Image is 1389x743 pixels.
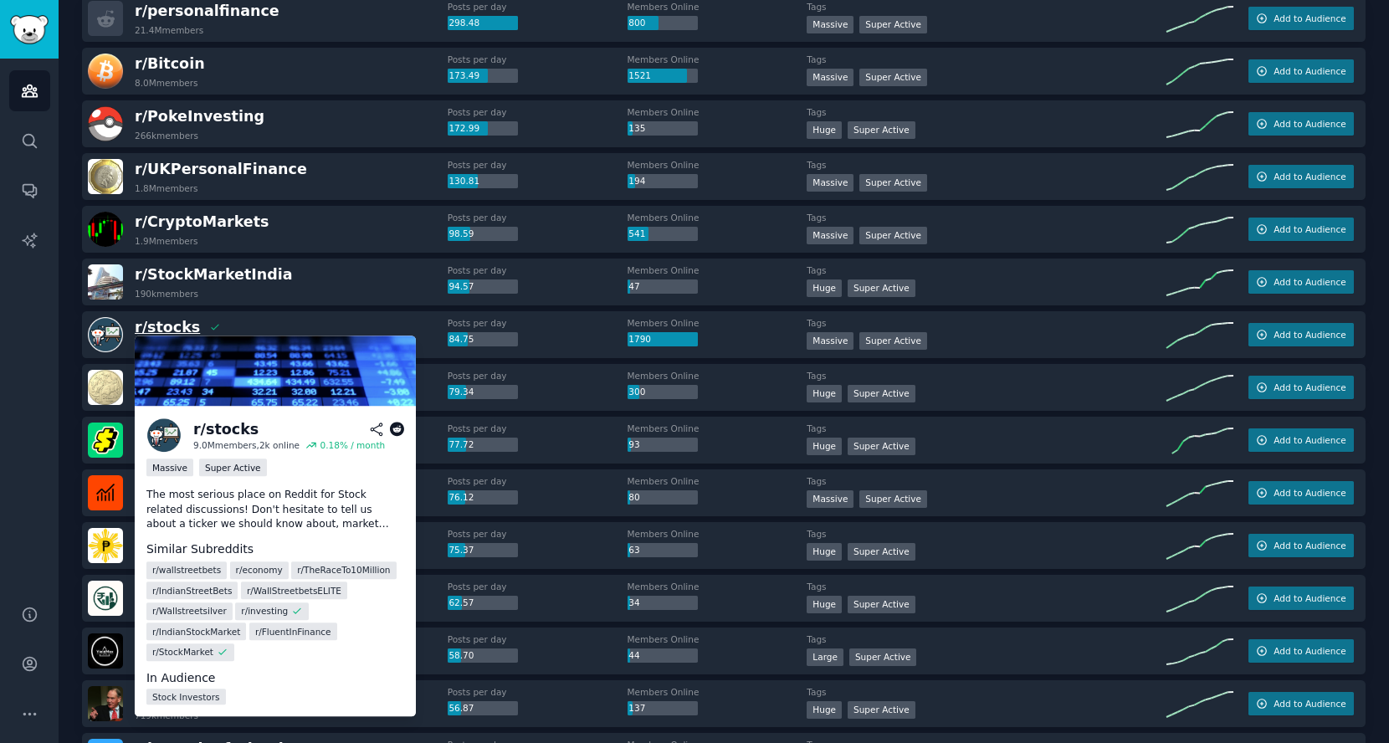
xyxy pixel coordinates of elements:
span: Add to Audience [1274,487,1345,499]
button: Add to Audience [1248,639,1354,663]
div: 135 [628,121,698,136]
div: Super Active [848,438,915,455]
img: stocks [146,418,182,453]
dt: Posts per day [448,423,628,434]
div: 34 [628,596,698,611]
div: Huge [807,438,842,455]
dt: Tags [807,686,1166,698]
dt: Members Online [628,317,807,329]
div: 76.12 [448,490,518,505]
div: 0.18 % / month [320,439,386,451]
img: StockMarketIndia [88,264,123,300]
div: Massive [807,490,853,508]
dt: Tags [807,212,1166,223]
div: Massive [146,459,193,476]
dt: Tags [807,264,1166,276]
div: Super Active [848,385,915,402]
dt: Members Online [628,264,807,276]
span: Add to Audience [1274,434,1345,446]
div: 1.8M members [135,182,198,194]
span: Add to Audience [1274,276,1345,288]
div: Super Active [849,648,917,666]
dt: Posts per day [448,1,628,13]
div: 77.72 [448,438,518,453]
span: Add to Audience [1274,171,1345,182]
span: r/ StockMarket [152,646,213,658]
div: Massive [807,332,853,350]
span: r/ personalfinance [135,3,279,19]
dt: Tags [807,1,1166,13]
button: Add to Audience [1248,428,1354,452]
span: r/ FluentInFinance [255,626,331,638]
div: 56.87 [448,701,518,716]
dt: Members Online [628,212,807,223]
dt: Posts per day [448,633,628,645]
div: 94.57 [448,279,518,295]
dt: Tags [807,475,1166,487]
div: 84.75 [448,332,518,347]
span: Add to Audience [1274,118,1345,130]
dt: Members Online [628,159,807,171]
dt: Tags [807,581,1166,592]
dt: Posts per day [448,475,628,487]
dt: Posts per day [448,106,628,118]
dt: Posts per day [448,212,628,223]
img: Stocks - Investing and trading for all [135,336,416,406]
img: Bogleheads [88,686,123,721]
dt: Tags [807,633,1166,645]
div: 44 [628,648,698,664]
button: Add to Audience [1248,59,1354,83]
a: Stock Investors [146,689,226,705]
dt: Posts per day [448,581,628,592]
img: phinvest [88,528,123,563]
span: Add to Audience [1274,592,1345,604]
span: r/ CryptoMarkets [135,213,269,230]
div: Super Active [859,332,927,350]
dt: Posts per day [448,264,628,276]
dt: Tags [807,423,1166,434]
span: Add to Audience [1274,13,1345,24]
span: Add to Audience [1274,329,1345,341]
button: Add to Audience [1248,165,1354,188]
div: 194 [628,174,698,189]
button: Add to Audience [1248,112,1354,136]
span: r/ UKPersonalFinance [135,161,307,177]
dt: In Audience [146,669,404,687]
dt: Tags [807,370,1166,382]
div: 75.37 [448,543,518,558]
button: Add to Audience [1248,218,1354,241]
dt: Members Online [628,581,807,592]
dt: Members Online [628,106,807,118]
dt: Tags [807,317,1166,329]
span: r/ TheRaceTo10Million [297,564,390,576]
div: 79.34 [448,385,518,400]
div: Super Active [848,701,915,719]
img: personalfinanceindia [88,581,123,616]
span: r/ IndianStockMarket [152,626,240,638]
div: 266k members [135,130,198,141]
span: Add to Audience [1274,645,1345,657]
div: Huge [807,121,842,139]
span: r/ PokeInvesting [135,108,264,125]
img: PokeInvesting [88,106,123,141]
div: 9.0M members, 2k online [193,439,300,451]
dt: Posts per day [448,528,628,540]
dt: Tags [807,106,1166,118]
dt: Members Online [628,370,807,382]
div: 98.59 [448,227,518,242]
dt: Members Online [628,54,807,65]
dt: Similar Subreddits [146,541,404,558]
img: CryptoMarkets [88,212,123,247]
span: r/ WallStreetbetsELITE [247,585,341,597]
div: Super Active [859,227,927,244]
div: Massive [807,69,853,86]
div: Massive [807,16,853,33]
dt: Members Online [628,528,807,540]
button: Add to Audience [1248,270,1354,294]
dt: Posts per day [448,54,628,65]
span: r/ stocks [135,319,200,336]
img: stocks [88,317,123,352]
button: Add to Audience [1248,587,1354,610]
img: YieldMaxETFs [88,633,123,669]
dt: Posts per day [448,370,628,382]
